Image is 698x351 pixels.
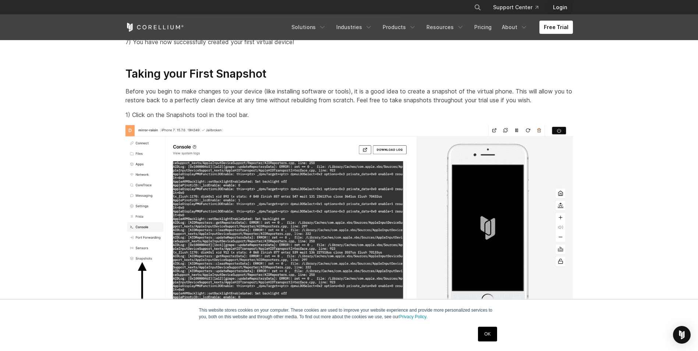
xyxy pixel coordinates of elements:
p: 7) You have now successfully created your first virtual device! [125,38,573,46]
p: 1) Click on the Snapshots tool in the tool bar. [125,110,573,119]
a: Products [378,21,421,34]
a: Pricing [470,21,496,34]
a: Industries [332,21,377,34]
button: Search [471,1,484,14]
a: Resources [422,21,468,34]
div: Open Intercom Messenger [673,326,691,344]
div: Navigation Menu [287,21,573,34]
a: OK [478,327,497,341]
p: This website stores cookies on your computer. These cookies are used to improve your website expe... [199,307,499,320]
a: Corellium Home [125,23,184,32]
a: Login [547,1,573,14]
a: Support Center [487,1,544,14]
p: Before you begin to make changes to your device (like installing software or tools), it is a good... [125,87,573,104]
a: About [497,21,532,34]
a: Privacy Policy. [399,314,428,319]
div: Navigation Menu [465,1,573,14]
a: Free Trial [539,21,573,34]
a: Solutions [287,21,330,34]
img: Screenshot%202023-07-12%20at%2009-19-02-png-1.png [125,125,573,318]
h3: Taking your First Snapshot [125,67,573,81]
